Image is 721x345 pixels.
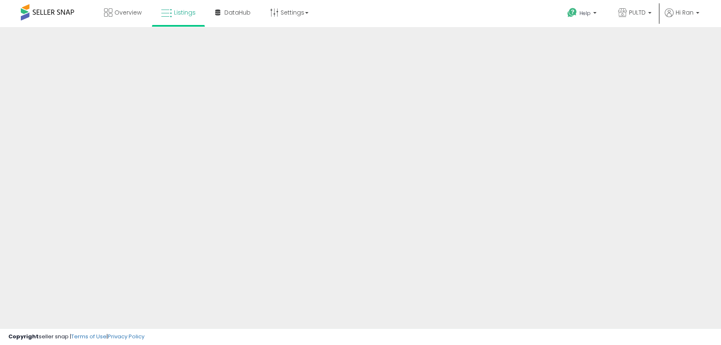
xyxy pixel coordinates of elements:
span: Help [579,10,591,17]
a: Help [561,1,605,27]
span: PULTD [629,8,646,17]
a: Privacy Policy [108,332,144,340]
div: seller snap | | [8,333,144,341]
span: Overview [114,8,142,17]
span: Hi Ran [676,8,694,17]
a: Terms of Use [71,332,107,340]
strong: Copyright [8,332,39,340]
span: Listings [174,8,196,17]
a: Hi Ran [665,8,699,27]
i: Get Help [567,7,577,18]
span: DataHub [224,8,251,17]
